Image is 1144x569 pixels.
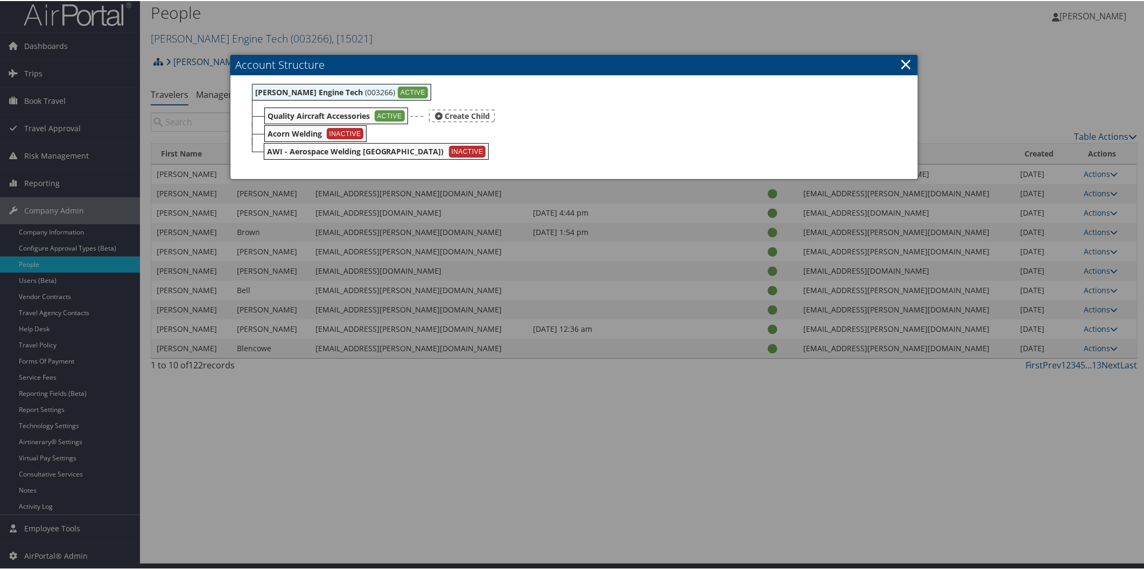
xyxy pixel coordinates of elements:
b: [PERSON_NAME] Engine Tech [255,86,363,96]
div: ACTIVE [375,109,405,121]
div: Account Structure [230,54,919,179]
div: Create Child [429,109,495,121]
div: INACTIVE [449,145,486,157]
b: Quality Aircraft Accessories [268,110,370,120]
h3: Account Structure [230,54,918,74]
div: ACTIVE [398,86,428,97]
div: (003266) [252,83,431,99]
b: AWI - Aerospace Welding [GEOGRAPHIC_DATA]) [267,145,444,155]
b: Acorn Welding [268,127,322,138]
a: × [900,52,912,74]
div: INACTIVE [327,127,364,139]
